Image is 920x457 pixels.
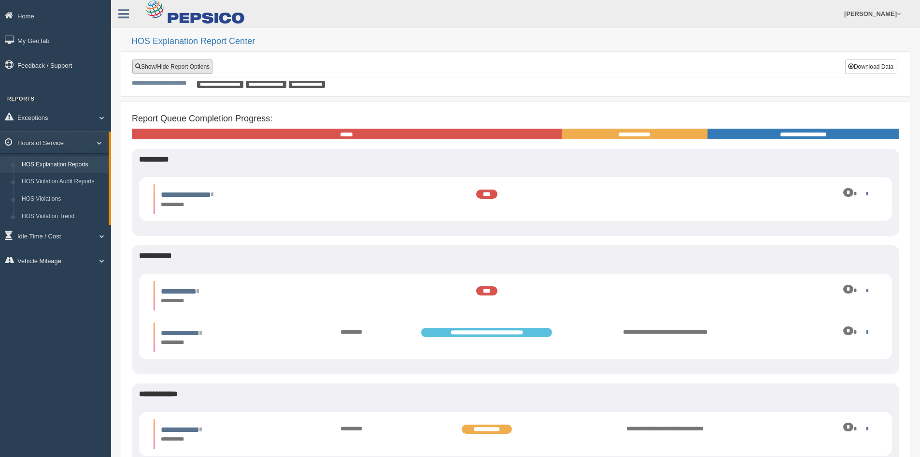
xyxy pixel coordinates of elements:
li: Expand [154,281,878,310]
button: Download Data [845,59,896,74]
li: Expand [154,323,878,352]
a: Show/Hide Report Options [132,59,212,74]
a: HOS Explanation Reports [17,156,109,174]
a: HOS Violations [17,191,109,208]
a: HOS Violation Trend [17,208,109,225]
h2: HOS Explanation Report Center [131,37,910,46]
li: Expand [154,419,878,449]
li: Expand [154,184,878,214]
a: HOS Violation Audit Reports [17,173,109,191]
h4: Report Queue Completion Progress: [132,114,899,124]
